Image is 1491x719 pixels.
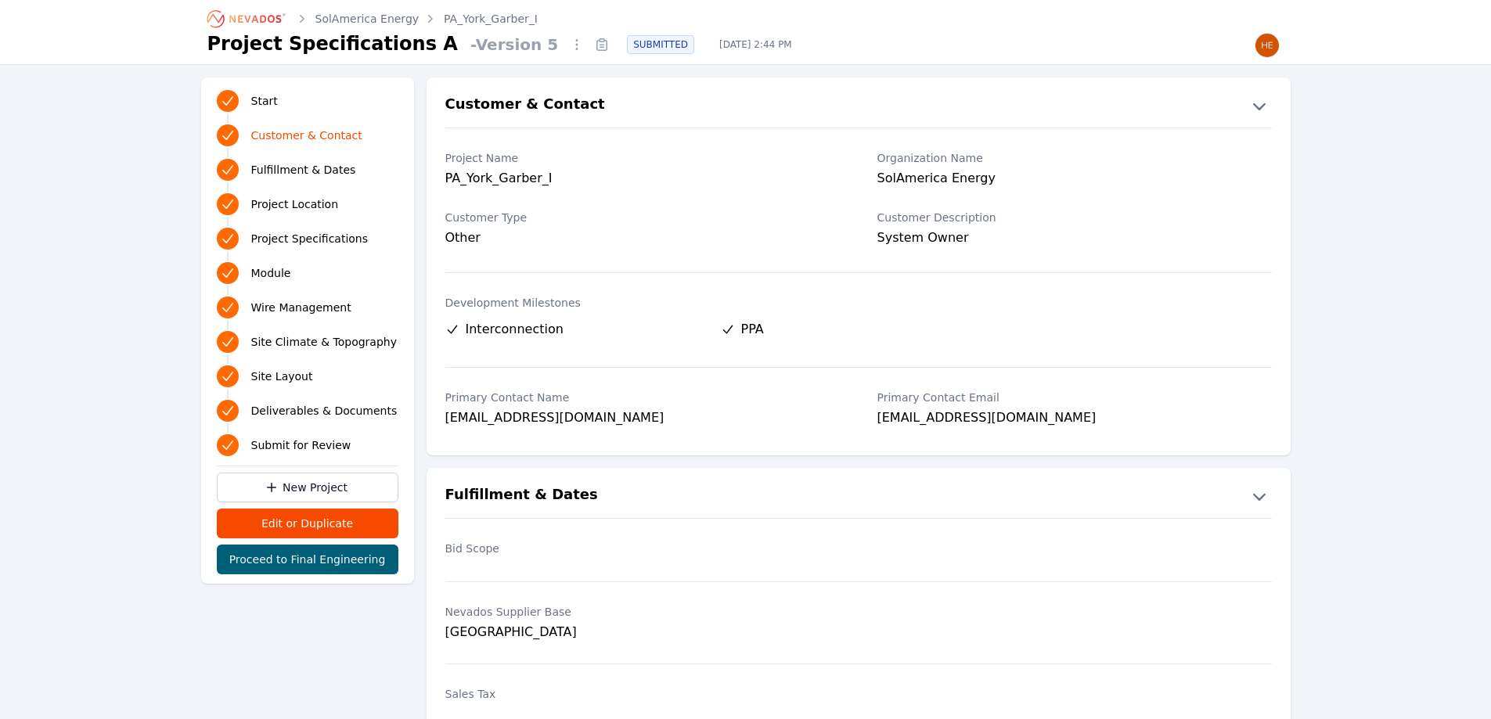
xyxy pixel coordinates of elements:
[445,93,605,118] h2: Customer & Contact
[445,228,840,247] div: Other
[707,38,805,51] span: [DATE] 2:44 PM
[251,300,351,315] span: Wire Management
[251,403,398,419] span: Deliverables & Documents
[251,334,397,350] span: Site Climate & Topography
[444,11,538,27] a: PA_York_Garber_I
[251,128,362,143] span: Customer & Contact
[427,484,1291,509] button: Fulfillment & Dates
[877,408,1272,430] div: [EMAIL_ADDRESS][DOMAIN_NAME]
[251,93,278,109] span: Start
[627,35,694,54] div: SUBMITTED
[445,408,840,430] div: [EMAIL_ADDRESS][DOMAIN_NAME]
[877,169,1272,191] div: SolAmerica Energy
[464,34,564,56] span: - Version 5
[1255,33,1280,58] img: Henar Luque
[251,437,351,453] span: Submit for Review
[207,6,538,31] nav: Breadcrumb
[445,484,598,509] h2: Fulfillment & Dates
[207,31,458,56] h1: Project Specifications A
[217,545,398,574] button: Proceed to Final Engineering
[251,368,313,384] span: Site Layout
[217,473,398,502] a: New Project
[251,231,369,246] span: Project Specifications
[251,162,356,178] span: Fulfillment & Dates
[445,686,840,702] label: Sales Tax
[877,210,1272,225] label: Customer Description
[877,228,1272,250] div: System Owner
[445,169,840,191] div: PA_York_Garber_I
[741,320,764,339] span: PPA
[445,390,840,405] label: Primary Contact Name
[427,93,1291,118] button: Customer & Contact
[251,265,291,281] span: Module
[445,295,1272,311] label: Development Milestones
[445,210,840,225] label: Customer Type
[466,320,564,339] span: Interconnection
[315,11,420,27] a: SolAmerica Energy
[251,196,339,212] span: Project Location
[877,150,1272,166] label: Organization Name
[445,150,840,166] label: Project Name
[445,541,840,556] label: Bid Scope
[217,509,398,538] button: Edit or Duplicate
[445,623,840,642] div: [GEOGRAPHIC_DATA]
[445,604,840,620] label: Nevados Supplier Base
[877,390,1272,405] label: Primary Contact Email
[217,87,398,459] nav: Progress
